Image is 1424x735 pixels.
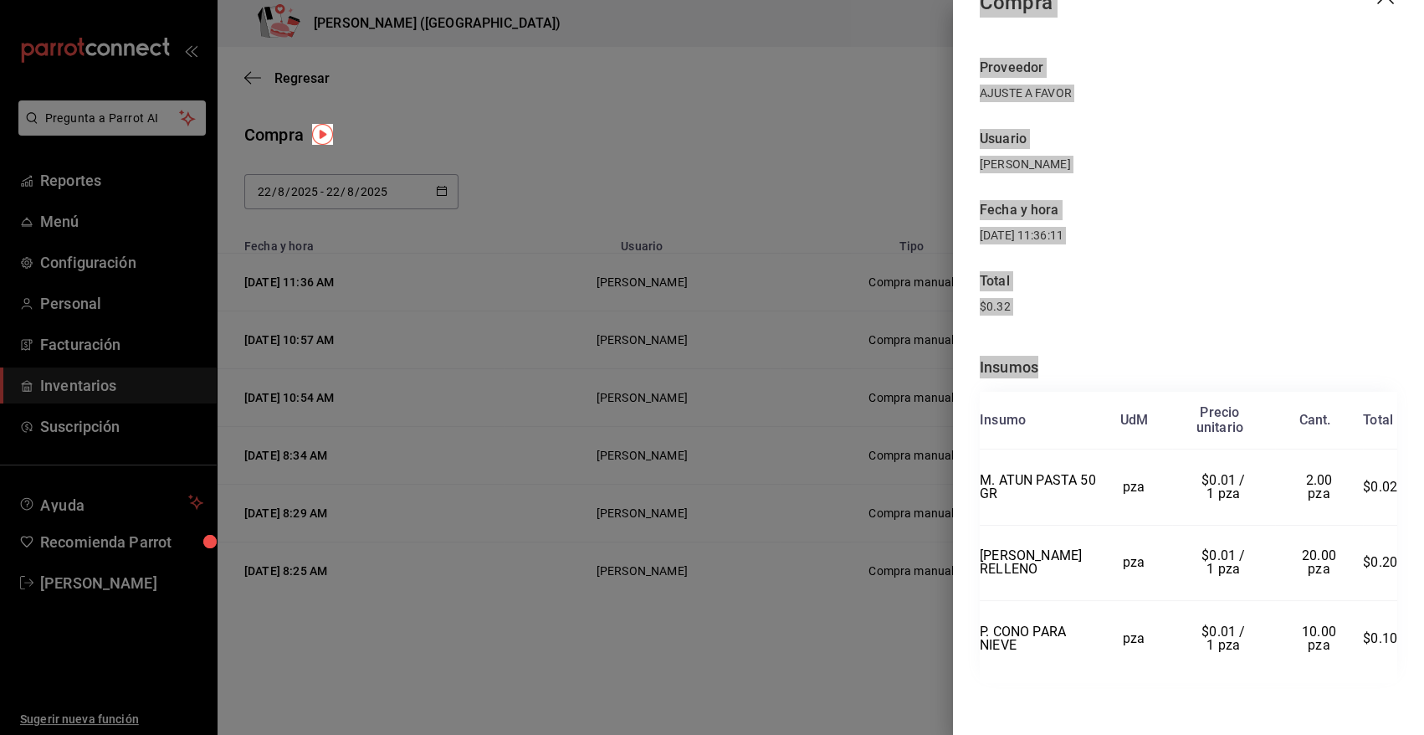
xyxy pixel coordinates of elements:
div: Total [1363,413,1393,428]
div: Insumo [980,413,1026,428]
div: Usuario [980,129,1397,149]
td: M. ATUN PASTA 50 GR [980,450,1096,526]
span: 20.00 pza [1302,547,1339,577]
div: AJUSTE A FAVOR [980,85,1397,102]
td: pza [1096,450,1172,526]
div: [DATE] 11:36:11 [980,227,1189,244]
div: Insumos [980,356,1397,378]
img: Tooltip marker [312,124,333,145]
span: $0.01 / 1 pza [1201,547,1248,577]
div: Total [980,271,1397,291]
div: UdM [1120,413,1149,428]
div: Cant. [1299,413,1331,428]
span: 10.00 pza [1302,624,1339,653]
td: pza [1096,601,1172,676]
td: pza [1096,525,1172,601]
div: Proveedor [980,58,1397,78]
span: 2.00 pza [1306,472,1336,501]
span: $0.02 [1363,479,1397,495]
div: [PERSON_NAME] [980,156,1397,173]
span: $0.32 [980,300,1011,313]
div: Precio unitario [1196,405,1243,435]
td: P. CONO PARA NIEVE [980,601,1096,676]
span: $0.01 / 1 pza [1201,624,1248,653]
span: $0.10 [1363,630,1397,646]
td: [PERSON_NAME] RELLENO [980,525,1096,601]
span: $0.01 / 1 pza [1201,472,1248,501]
span: $0.20 [1363,554,1397,570]
div: Fecha y hora [980,200,1189,220]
